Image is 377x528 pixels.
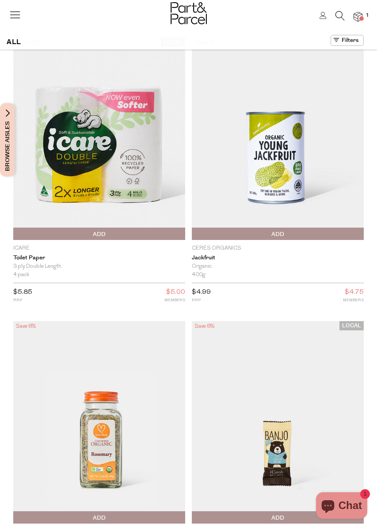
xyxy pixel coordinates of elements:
[192,321,217,332] div: Save 8%
[13,511,185,524] button: Add To Parcel
[343,297,364,303] small: MEMBERS
[13,228,185,240] button: Add To Parcel
[192,228,364,240] button: Add To Parcel
[13,271,30,279] span: 4 pack
[192,321,364,524] img: Banjo Bear
[13,255,185,262] a: Toilet Paper
[363,11,371,19] span: 1
[13,321,185,524] img: Rosemary
[13,262,185,271] div: 3 ply Double Length
[192,37,364,240] img: Jackfruit
[192,271,206,279] span: 400g
[192,244,364,252] p: Ceres Organics
[192,262,364,271] div: Organic
[192,289,211,296] span: $4.99
[13,37,185,240] img: Toilet Paper
[192,297,211,303] small: RRP
[13,297,32,303] small: RRP
[345,287,364,298] span: $4.75
[339,321,364,330] span: LOCAL
[164,297,185,303] small: MEMBERS
[171,2,207,24] img: Part&Parcel
[313,492,370,521] inbox-online-store-chat: Shopify online store chat
[13,321,38,332] div: Save 8%
[166,287,185,298] span: $5.00
[192,255,364,262] a: Jackfruit
[192,511,364,524] button: Add To Parcel
[3,103,12,176] span: Browse Aisles
[13,244,185,252] p: icare
[13,289,32,296] span: $5.85
[7,35,21,49] h1: ALL
[354,12,362,21] a: 1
